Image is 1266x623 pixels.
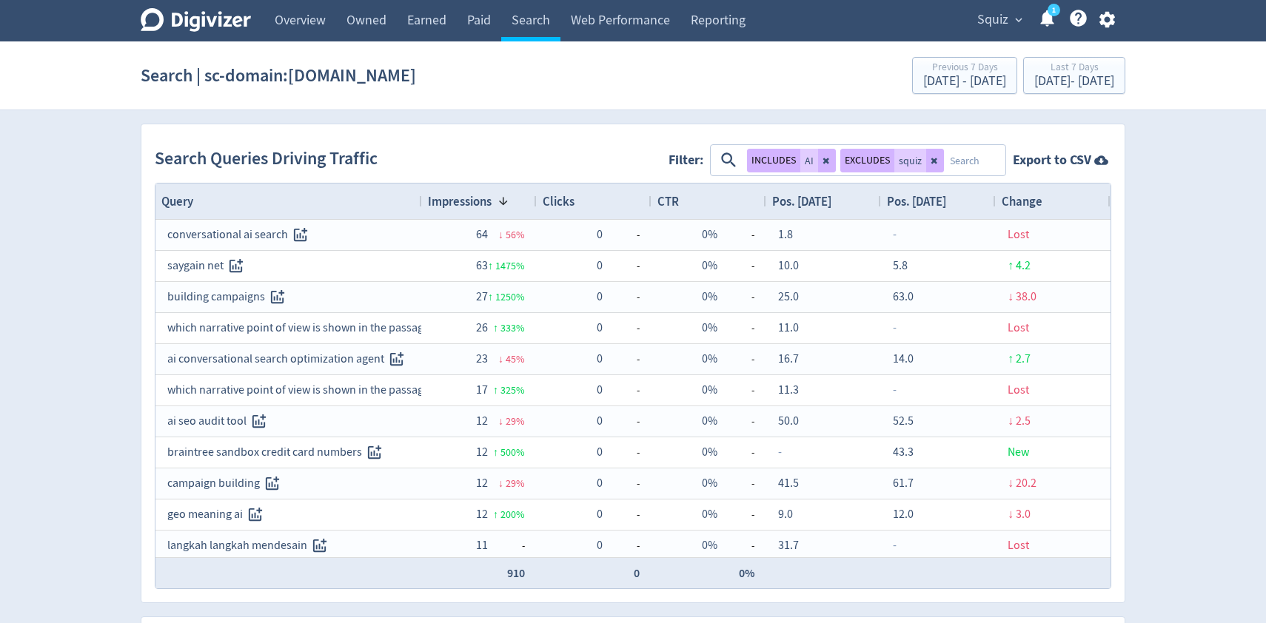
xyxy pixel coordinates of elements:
[493,445,498,459] span: ↑
[702,538,717,553] span: 0%
[167,314,410,343] div: which narrative point of view is shown in the passage? captain [PERSON_NAME] was a general favour...
[500,383,525,397] span: 325 %
[167,220,410,249] div: conversational ai search
[893,383,897,397] span: -
[840,149,894,172] button: EXCLUDES
[778,227,793,242] span: 1.8
[167,252,410,280] div: saygain net
[778,383,799,397] span: 11.3
[778,445,782,459] span: -
[1034,62,1114,75] div: Last 7 Days
[1016,507,1031,522] span: 3.0
[893,227,897,242] span: -
[506,228,525,241] span: 56 %
[1008,227,1029,242] span: Lost
[893,351,914,366] span: 14.0
[717,376,754,405] span: -
[1012,13,1025,27] span: expand_more
[265,285,289,309] button: Track this search query
[597,351,603,366] span: 0
[500,508,525,521] span: 200 %
[1048,4,1060,16] a: 1
[1008,320,1029,335] span: Lost
[597,445,603,459] span: 0
[603,345,640,374] span: -
[476,507,488,522] span: 12
[597,258,603,273] span: 0
[717,314,754,343] span: -
[597,507,603,522] span: 0
[476,476,488,491] span: 12
[167,469,410,498] div: campaign building
[702,227,717,242] span: 0%
[893,320,897,335] span: -
[493,321,498,334] span: ↑
[506,476,525,490] span: 29 %
[543,193,575,209] span: Clicks
[161,193,193,209] span: Query
[923,75,1006,88] div: [DATE] - [DATE]
[167,438,410,467] div: braintree sandbox credit card numbers
[899,155,922,166] span: squiz
[717,469,754,498] span: -
[747,149,800,172] button: INCLUDES
[893,476,914,491] span: 61.7
[1008,476,1014,491] span: ↓
[717,531,754,560] span: -
[597,320,603,335] span: 0
[476,227,488,242] span: 64
[702,383,717,397] span: 0%
[702,351,717,366] span: 0%
[634,565,640,581] span: 0
[500,445,525,459] span: 500 %
[702,476,717,491] span: 0%
[702,507,717,522] span: 0%
[603,500,640,529] span: -
[488,290,493,303] span: ↑
[717,407,754,436] span: -
[224,254,248,278] button: Track this search query
[717,220,754,249] span: -
[476,383,488,397] span: 17
[476,258,488,273] span: 63
[1008,383,1029,397] span: Lost
[778,414,799,428] span: 50.0
[778,289,799,304] span: 25.0
[603,283,640,311] span: -
[603,531,640,560] span: -
[488,259,493,272] span: ↑
[1013,151,1091,169] strong: Export to CSV
[893,414,914,428] span: 52.5
[428,193,492,209] span: Impressions
[603,314,640,343] span: -
[1008,351,1014,366] span: ↑
[977,8,1008,32] span: Squiz
[1034,75,1114,88] div: [DATE] - [DATE]
[1052,5,1056,16] text: 1
[702,258,717,273] span: 0%
[778,258,799,273] span: 10.0
[778,476,799,491] span: 41.5
[384,347,409,371] button: Track this search query
[1008,289,1014,304] span: ↓
[717,252,754,280] span: -
[167,283,410,311] div: building campaigns
[603,220,640,249] span: -
[488,531,525,560] span: -
[247,409,271,434] button: Track this search query
[1008,538,1029,553] span: Lost
[507,565,525,581] span: 910
[912,57,1017,94] button: Previous 7 Days[DATE] - [DATE]
[498,352,503,366] span: ↓
[1008,258,1014,273] span: ↑
[167,531,410,560] div: langkah langkah mendesain
[887,193,946,209] span: Pos. [DATE]
[1008,445,1029,459] span: New
[778,320,799,335] span: 11.0
[972,8,1026,32] button: Squiz
[1016,289,1036,304] span: 38.0
[597,538,603,553] span: 0
[500,321,525,334] span: 333 %
[717,500,754,529] span: -
[778,538,799,553] span: 31.7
